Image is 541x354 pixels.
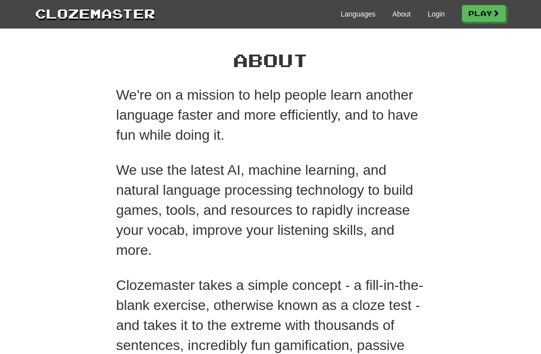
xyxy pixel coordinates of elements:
[116,160,425,260] p: We use the latest AI, machine learning, and natural language processing technology to build games...
[116,50,425,70] h1: About
[116,85,425,145] p: We're on a mission to help people learn another language faster and more efficiently, and to have...
[341,9,375,19] a: Languages
[392,9,411,19] a: About
[428,9,445,19] a: Login
[462,5,506,22] a: Play
[35,4,155,23] a: Clozemaster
